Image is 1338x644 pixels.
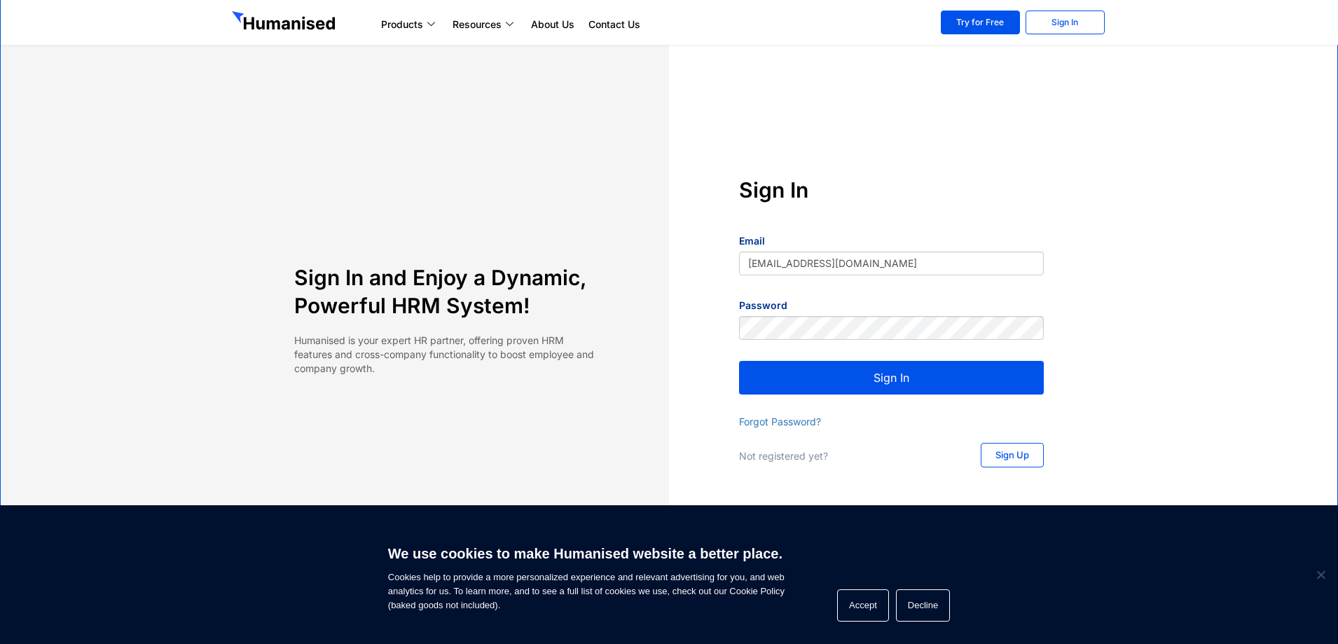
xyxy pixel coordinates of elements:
span: Decline [1313,568,1327,582]
h4: Sign In [739,176,1044,204]
button: Decline [896,589,950,622]
img: GetHumanised Logo [232,11,338,34]
button: Accept [837,589,889,622]
a: Try for Free [941,11,1020,34]
a: Products [374,16,446,33]
a: Forgot Password? [739,416,821,427]
h6: We use cookies to make Humanised website a better place. [388,544,785,563]
h4: Sign In and Enjoy a Dynamic, Powerful HRM System! [294,263,599,320]
a: Sign In [1026,11,1105,34]
a: Resources [446,16,524,33]
button: Sign In [739,361,1044,395]
a: About Us [524,16,581,33]
span: Cookies help to provide a more personalized experience and relevant advertising for you, and web ... [388,537,785,612]
p: Humanised is your expert HR partner, offering proven HRM features and cross-company functionality... [294,334,599,376]
span: Sign Up [995,451,1029,460]
input: yourname@mail.com [739,252,1044,275]
label: Password [739,299,787,313]
a: Sign Up [981,443,1044,467]
p: Not registered yet? [739,449,953,463]
label: Email [739,234,765,248]
a: Contact Us [581,16,647,33]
